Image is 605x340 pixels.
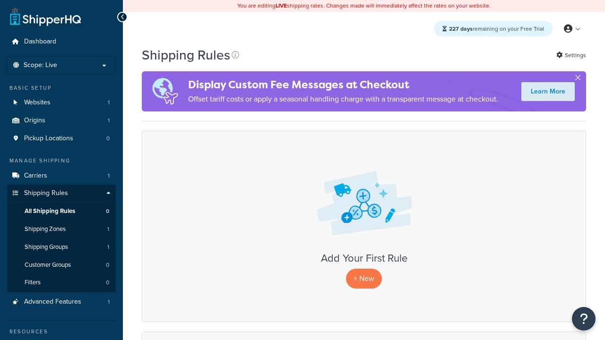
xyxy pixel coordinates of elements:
div: Resources [7,328,116,336]
span: Dashboard [24,38,56,46]
h3: Add Your First Rule [152,253,576,264]
a: Carriers 1 [7,167,116,185]
span: 1 [107,225,109,233]
span: Shipping Groups [25,243,68,251]
span: 0 [106,135,110,143]
a: ShipperHQ Home [10,7,81,26]
span: Origins [24,117,45,125]
span: 1 [108,172,110,180]
li: Filters [7,274,116,291]
li: All Shipping Rules [7,203,116,220]
span: Shipping Zones [25,225,66,233]
li: Websites [7,94,116,111]
span: 1 [108,99,110,107]
span: 1 [107,243,109,251]
a: Websites 1 [7,94,116,111]
a: Filters 0 [7,274,116,291]
p: Offset tariff costs or apply a seasonal handling charge with a transparent message at checkout. [188,93,498,106]
strong: 227 days [449,25,473,33]
li: Pickup Locations [7,130,116,147]
span: Pickup Locations [24,135,73,143]
span: 0 [106,279,109,287]
h4: Display Custom Fee Messages at Checkout [188,77,498,93]
span: Filters [25,279,41,287]
a: Origins 1 [7,112,116,129]
span: Carriers [24,172,47,180]
a: Shipping Rules [7,185,116,202]
li: Shipping Rules [7,185,116,292]
span: Scope: Live [24,61,57,69]
a: Advanced Features 1 [7,293,116,311]
img: duties-banner-06bc72dcb5fe05cb3f9472aba00be2ae8eb53ab6f0d8bb03d382ba314ac3c341.png [142,71,188,111]
li: Shipping Groups [7,238,116,256]
a: All Shipping Rules 0 [7,203,116,220]
h1: Shipping Rules [142,46,230,64]
a: Shipping Zones 1 [7,221,116,238]
span: Shipping Rules [24,189,68,197]
a: Settings [556,49,586,62]
b: LIVE [276,1,287,10]
span: 0 [106,207,109,215]
span: Websites [24,99,51,107]
li: Advanced Features [7,293,116,311]
div: remaining on your Free Trial [434,21,553,36]
li: Shipping Zones [7,221,116,238]
button: Open Resource Center [572,307,596,331]
a: Shipping Groups 1 [7,238,116,256]
span: Advanced Features [24,298,81,306]
div: Manage Shipping [7,157,116,165]
span: All Shipping Rules [25,207,75,215]
p: + New [346,269,382,288]
li: Customer Groups [7,256,116,274]
a: Dashboard [7,33,116,51]
span: Customer Groups [25,261,71,269]
a: Learn More [521,82,575,101]
span: 1 [108,117,110,125]
a: Customer Groups 0 [7,256,116,274]
a: Pickup Locations 0 [7,130,116,147]
span: 1 [108,298,110,306]
li: Carriers [7,167,116,185]
li: Origins [7,112,116,129]
div: Basic Setup [7,84,116,92]
span: 0 [106,261,109,269]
